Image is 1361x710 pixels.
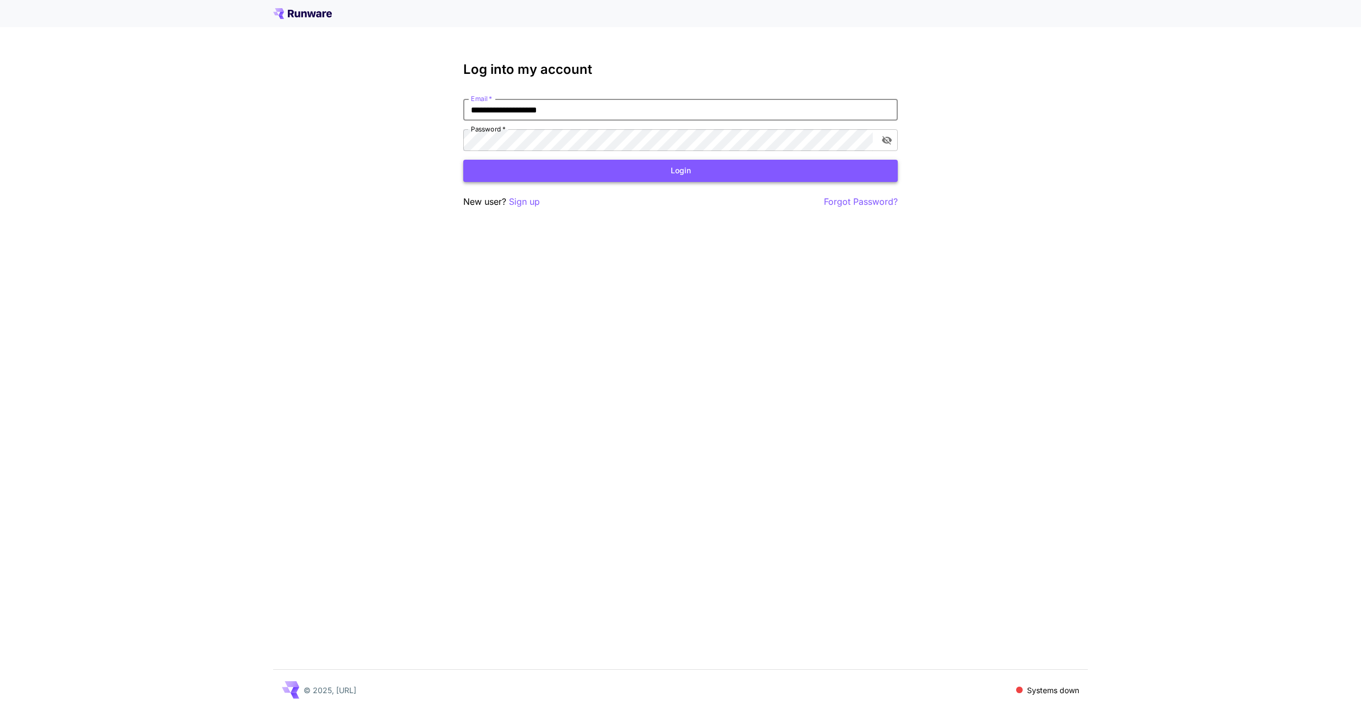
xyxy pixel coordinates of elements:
[463,62,898,77] h3: Log into my account
[463,160,898,182] button: Login
[304,684,356,696] p: © 2025, [URL]
[509,195,540,209] button: Sign up
[824,195,898,209] button: Forgot Password?
[471,124,506,134] label: Password
[1027,684,1079,696] p: Systems down
[877,130,897,150] button: toggle password visibility
[471,94,492,103] label: Email
[463,195,540,209] p: New user?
